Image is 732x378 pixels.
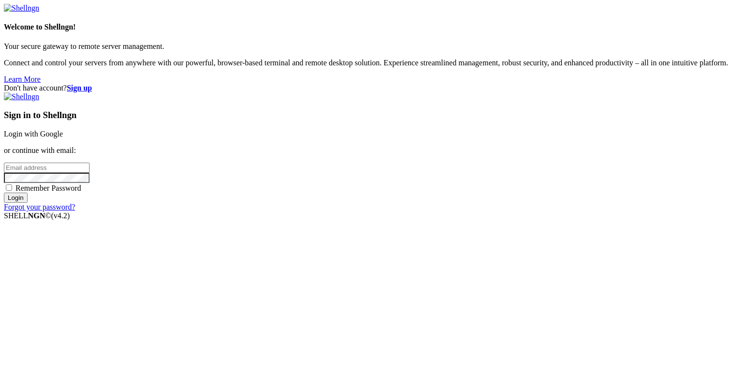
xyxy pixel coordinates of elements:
[4,203,75,211] a: Forgot your password?
[4,212,70,220] span: SHELL ©
[4,92,39,101] img: Shellngn
[51,212,70,220] span: 4.2.0
[4,84,728,92] div: Don't have account?
[67,84,92,92] a: Sign up
[4,42,728,51] p: Your secure gateway to remote server management.
[6,184,12,191] input: Remember Password
[4,193,28,203] input: Login
[4,59,728,67] p: Connect and control your servers from anywhere with our powerful, browser-based terminal and remo...
[4,110,728,121] h3: Sign in to Shellngn
[4,146,728,155] p: or continue with email:
[4,4,39,13] img: Shellngn
[4,163,90,173] input: Email address
[4,130,63,138] a: Login with Google
[4,75,41,83] a: Learn More
[4,23,728,31] h4: Welcome to Shellngn!
[28,212,46,220] b: NGN
[15,184,81,192] span: Remember Password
